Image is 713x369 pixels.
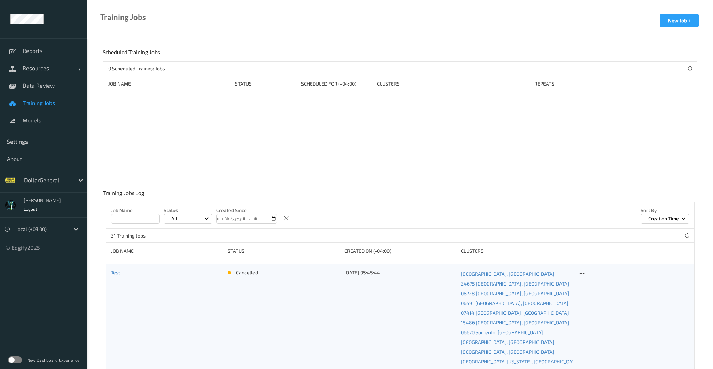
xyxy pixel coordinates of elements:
button: New Job + [660,14,699,27]
a: Test [111,270,120,275]
a: 15486 [GEOGRAPHIC_DATA], [GEOGRAPHIC_DATA] [461,318,573,328]
p: All [169,215,180,222]
a: 06670 Sorrento, [GEOGRAPHIC_DATA] [461,328,573,337]
p: Sort by [641,207,689,214]
a: 06728 [GEOGRAPHIC_DATA], [GEOGRAPHIC_DATA] [461,289,573,298]
p: 0 Scheduled Training Jobs [108,65,165,72]
div: Job Name [111,248,223,255]
a: [GEOGRAPHIC_DATA], [GEOGRAPHIC_DATA] [461,337,573,347]
div: [DATE] 05:45:44 [344,269,456,276]
p: Creation Time [646,215,681,222]
p: Job Name [111,207,160,214]
div: clusters [461,248,573,255]
div: Status [235,80,296,87]
div: Training Jobs Log [103,190,146,202]
div: Created On (-04:00) [344,248,456,255]
div: status [228,248,339,255]
div: Clusters [377,80,530,87]
div: Scheduled for (-04:00) [301,80,372,87]
div: Repeats [534,80,585,87]
div: Job Name [108,80,230,87]
p: Created Since [216,207,277,214]
a: [GEOGRAPHIC_DATA], [GEOGRAPHIC_DATA] [461,347,573,357]
p: 31 Training Jobs [111,232,163,239]
a: [GEOGRAPHIC_DATA], [GEOGRAPHIC_DATA] [461,269,573,279]
p: Status [164,207,212,214]
p: cancelled [236,269,258,276]
div: Scheduled Training Jobs [103,49,162,61]
a: 24675 [GEOGRAPHIC_DATA], [GEOGRAPHIC_DATA] [461,279,573,289]
div: Training Jobs [100,14,146,21]
a: 07414 [GEOGRAPHIC_DATA], [GEOGRAPHIC_DATA] [461,308,573,318]
a: 06591 [GEOGRAPHIC_DATA], [GEOGRAPHIC_DATA] [461,298,573,308]
a: [GEOGRAPHIC_DATA][US_STATE], [GEOGRAPHIC_DATA] [461,357,573,367]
